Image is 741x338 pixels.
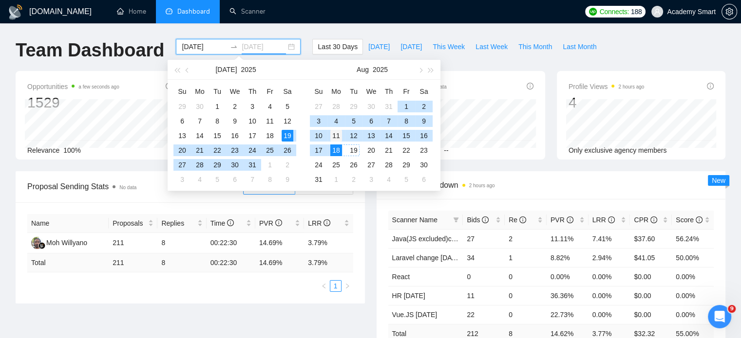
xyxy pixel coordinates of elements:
[630,248,672,267] td: $41.05
[261,158,279,172] td: 2025-08-01
[363,39,395,54] button: [DATE]
[463,248,505,267] td: 34
[191,172,209,187] td: 2025-08-04
[279,158,296,172] td: 2025-08-02
[383,159,395,171] div: 28
[722,8,737,16] span: setting
[244,84,261,99] th: Th
[261,99,279,114] td: 2025-07-04
[345,114,362,128] td: 2025-08-05
[229,159,241,171] div: 30
[444,146,448,154] span: --
[264,115,276,127] div: 11
[313,159,324,171] div: 24
[282,101,293,112] div: 5
[229,174,241,185] div: 6
[330,159,342,171] div: 25
[173,99,191,114] td: 2025-06-29
[226,84,244,99] th: We
[589,229,630,248] td: 7.41%
[348,159,360,171] div: 26
[418,130,430,142] div: 16
[31,238,87,246] a: MWMoh Willyano
[226,172,244,187] td: 2025-08-06
[27,81,119,92] span: Opportunities
[418,144,430,156] div: 23
[194,144,206,156] div: 21
[176,159,188,171] div: 27
[345,84,362,99] th: Tu
[244,99,261,114] td: 2025-07-03
[365,101,377,112] div: 30
[547,229,589,248] td: 11.11%
[209,128,226,143] td: 2025-07-15
[608,216,615,223] span: info-circle
[327,99,345,114] td: 2025-07-28
[722,8,737,16] a: setting
[383,115,395,127] div: 7
[173,143,191,158] td: 2025-07-20
[708,305,731,328] iframe: Intercom live chat
[433,41,465,52] span: This Week
[173,128,191,143] td: 2025-07-13
[313,130,324,142] div: 10
[191,84,209,99] th: Mo
[380,99,398,114] td: 2025-07-31
[362,172,380,187] td: 2025-09-03
[279,84,296,99] th: Sa
[400,41,422,52] span: [DATE]
[380,128,398,143] td: 2025-08-14
[244,172,261,187] td: 2025-08-07
[194,115,206,127] div: 7
[345,99,362,114] td: 2025-07-29
[388,179,714,191] span: Scanner Breakdown
[348,101,360,112] div: 29
[348,130,360,142] div: 12
[247,159,258,171] div: 31
[255,253,304,272] td: 14.69 %
[211,174,223,185] div: 5
[707,83,714,89] span: info-circle
[226,114,244,128] td: 2025-07-09
[330,280,342,292] li: 1
[634,216,657,224] span: CPR
[344,283,350,289] span: right
[563,41,596,52] span: Last Month
[241,60,256,79] button: 2025
[230,43,238,51] span: to
[247,130,258,142] div: 17
[157,214,206,233] th: Replies
[161,218,195,229] span: Replies
[383,174,395,185] div: 4
[182,41,226,52] input: Start date
[569,93,645,112] div: 4
[166,83,172,89] span: info-circle
[415,84,433,99] th: Sa
[209,172,226,187] td: 2025-08-05
[177,7,210,16] span: Dashboard
[392,292,425,300] a: HR [DATE]
[395,39,427,54] button: [DATE]
[330,144,342,156] div: 18
[654,8,661,15] span: user
[650,216,657,223] span: info-circle
[310,114,327,128] td: 2025-08-03
[209,84,226,99] th: Tu
[470,39,513,54] button: Last Week
[383,130,395,142] div: 14
[557,39,602,54] button: Last Month
[279,172,296,187] td: 2025-08-09
[513,39,557,54] button: This Month
[211,159,223,171] div: 29
[109,214,157,233] th: Proposals
[176,130,188,142] div: 13
[282,115,293,127] div: 12
[451,213,461,227] span: filter
[330,130,342,142] div: 11
[310,158,327,172] td: 2025-08-24
[209,143,226,158] td: 2025-07-22
[226,143,244,158] td: 2025-07-23
[211,101,223,112] div: 1
[244,158,261,172] td: 2025-07-31
[191,143,209,158] td: 2025-07-21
